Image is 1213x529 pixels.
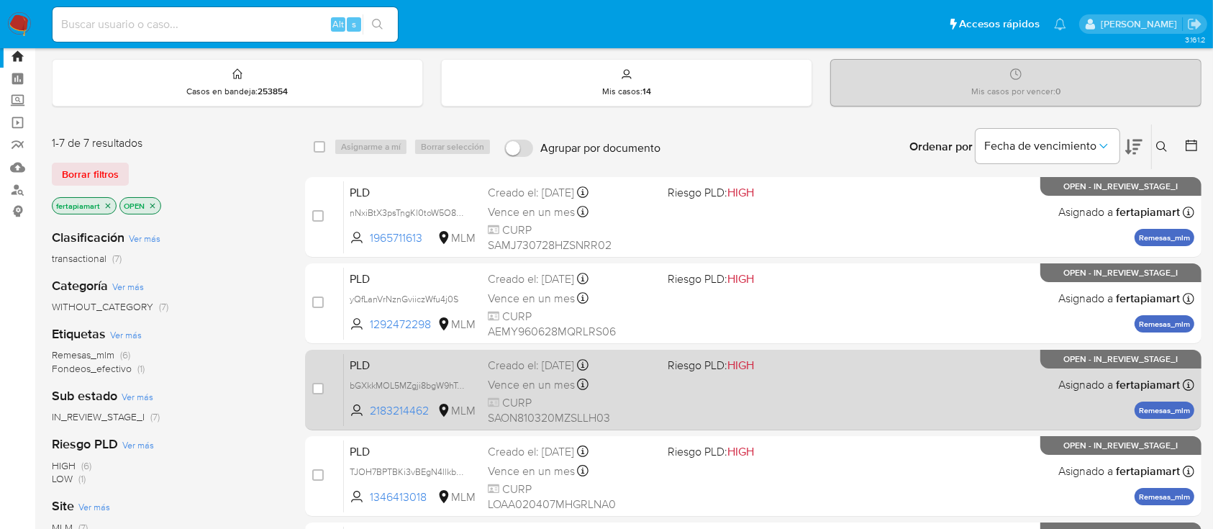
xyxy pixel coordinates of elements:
a: Notificaciones [1054,18,1066,30]
a: Salir [1187,17,1202,32]
button: search-icon [363,14,392,35]
span: Accesos rápidos [959,17,1040,32]
p: fernando.ftapiamartinez@mercadolibre.com.mx [1101,17,1182,31]
span: 3.161.2 [1185,34,1206,45]
span: Alt [332,17,344,31]
span: s [352,17,356,31]
input: Buscar usuario o caso... [53,15,398,34]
